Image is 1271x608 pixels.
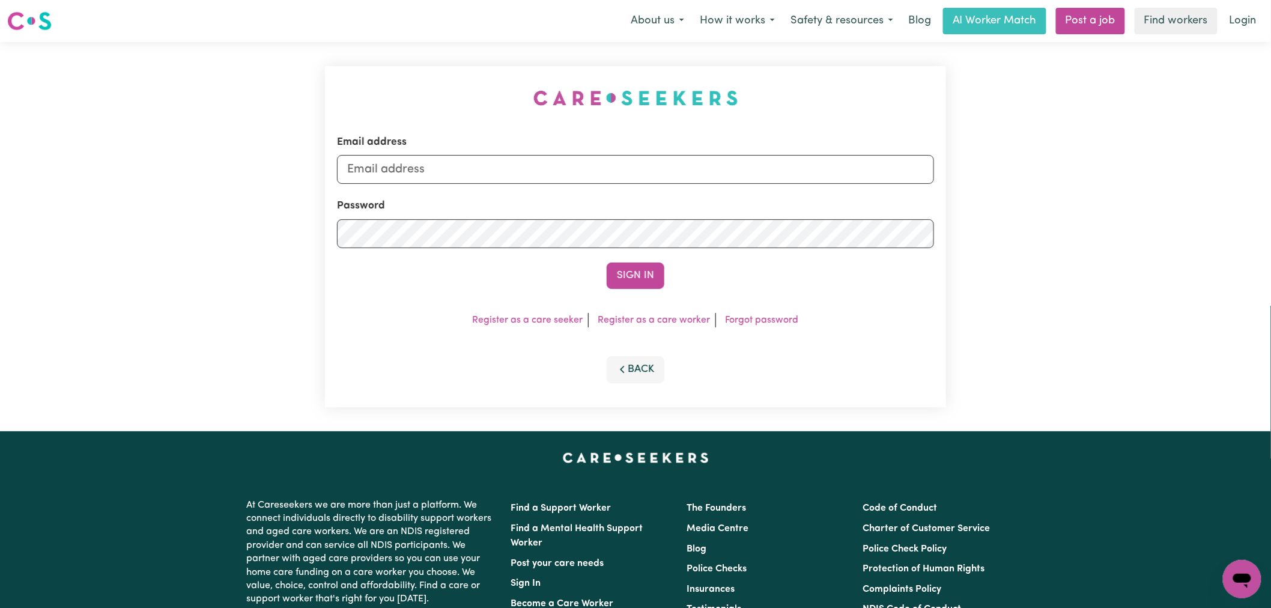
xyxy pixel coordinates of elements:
[337,135,407,150] label: Email address
[7,10,52,32] img: Careseekers logo
[692,8,783,34] button: How it works
[687,585,735,594] a: Insurances
[607,263,664,289] button: Sign In
[511,559,604,568] a: Post your care needs
[337,155,934,184] input: Email address
[901,8,938,34] a: Blog
[687,544,706,554] a: Blog
[1056,8,1125,34] a: Post a job
[863,585,942,594] a: Complaints Policy
[1222,8,1264,34] a: Login
[687,564,747,574] a: Police Checks
[598,315,711,325] a: Register as a care worker
[863,503,938,513] a: Code of Conduct
[687,524,748,534] a: Media Centre
[783,8,901,34] button: Safety & resources
[687,503,746,513] a: The Founders
[337,198,385,214] label: Password
[7,7,52,35] a: Careseekers logo
[473,315,583,325] a: Register as a care seeker
[511,524,643,548] a: Find a Mental Health Support Worker
[607,356,664,383] button: Back
[863,524,990,534] a: Charter of Customer Service
[943,8,1046,34] a: AI Worker Match
[863,544,947,554] a: Police Check Policy
[863,564,985,574] a: Protection of Human Rights
[511,579,541,588] a: Sign In
[726,315,799,325] a: Forgot password
[511,503,611,513] a: Find a Support Worker
[1135,8,1218,34] a: Find workers
[1223,560,1261,598] iframe: Button to launch messaging window
[563,453,709,463] a: Careseekers home page
[623,8,692,34] button: About us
